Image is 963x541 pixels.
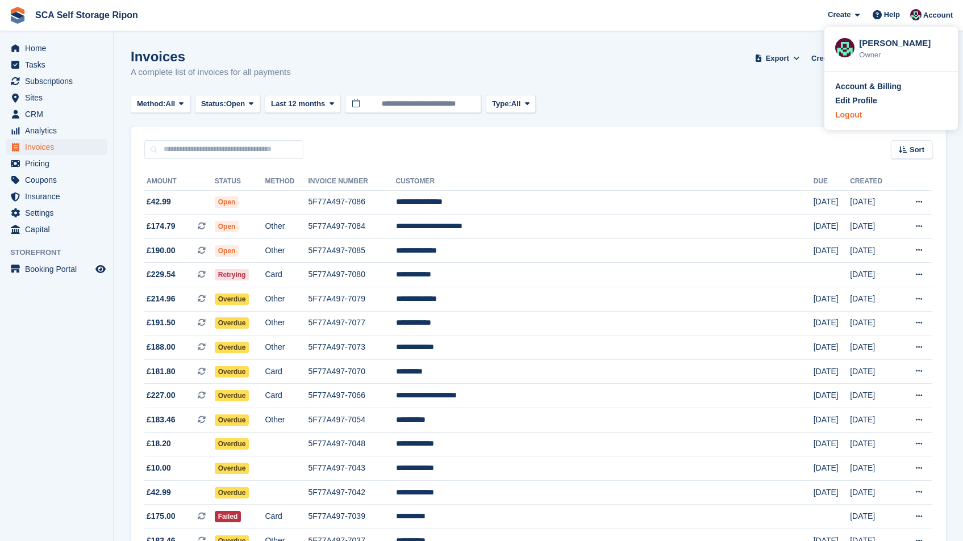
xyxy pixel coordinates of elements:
th: Invoice Number [309,173,396,191]
span: Method: [137,98,166,110]
th: Amount [144,173,215,191]
a: Edit Profile [835,95,947,107]
span: £10.00 [147,462,171,474]
img: stora-icon-8386f47178a22dfd0bd8f6a31ec36ba5ce8667c1dd55bd0f319d3a0aa187defe.svg [9,7,26,24]
a: menu [6,188,107,204]
span: Failed [215,511,241,522]
span: £174.79 [147,220,176,232]
td: 5F77A497-7073 [309,335,396,360]
span: All [511,98,521,110]
span: Invoices [25,139,93,155]
span: Sort [910,144,924,156]
span: Overdue [215,342,249,353]
span: Overdue [215,390,249,401]
td: [DATE] [850,311,898,335]
td: 5F77A497-7085 [309,238,396,263]
h1: Invoices [131,49,291,64]
span: £190.00 [147,245,176,257]
span: Help [884,9,900,20]
span: Capital [25,221,93,237]
td: [DATE] [850,190,898,215]
td: 5F77A497-7048 [309,432,396,456]
td: Other [265,408,308,433]
img: Sam Chapman [910,9,922,20]
button: Status: Open [195,95,260,114]
span: Overdue [215,414,249,426]
div: Owner [859,49,947,61]
span: £181.80 [147,366,176,378]
th: Due [814,173,850,191]
td: Other [265,311,308,335]
td: Other [265,335,308,360]
td: Card [265,263,308,287]
span: Account [923,10,953,21]
td: 5F77A497-7042 [309,480,396,505]
span: Status: [201,98,226,110]
td: Card [265,505,308,529]
span: Overdue [215,317,249,329]
th: Created [850,173,898,191]
button: Export [752,49,802,68]
span: Settings [25,205,93,221]
td: [DATE] [850,432,898,456]
div: [PERSON_NAME] [859,37,947,47]
a: menu [6,261,107,277]
td: [DATE] [814,384,850,408]
span: Open [226,98,245,110]
a: menu [6,106,107,122]
span: Overdue [215,463,249,474]
td: [DATE] [850,238,898,263]
div: Logout [835,109,862,121]
td: [DATE] [814,359,850,384]
span: Retrying [215,269,249,280]
span: Analytics [25,123,93,139]
span: £227.00 [147,389,176,401]
span: Booking Portal [25,261,93,277]
div: Account & Billing [835,81,902,93]
td: [DATE] [814,335,850,360]
td: [DATE] [850,335,898,360]
td: Other [265,238,308,263]
td: Other [265,215,308,239]
span: Storefront [10,247,113,258]
td: Card [265,359,308,384]
a: menu [6,90,107,106]
td: [DATE] [850,384,898,408]
span: Create [828,9,851,20]
td: [DATE] [850,408,898,433]
div: Edit Profile [835,95,877,107]
span: Insurance [25,188,93,204]
span: Type: [492,98,511,110]
button: Type: All [486,95,536,114]
img: Sam Chapman [835,38,854,57]
td: Card [265,384,308,408]
td: [DATE] [850,480,898,505]
th: Customer [396,173,814,191]
td: [DATE] [814,311,850,335]
td: 5F77A497-7066 [309,384,396,408]
span: Subscriptions [25,73,93,89]
td: 5F77A497-7080 [309,263,396,287]
button: Method: All [131,95,190,114]
td: 5F77A497-7043 [309,456,396,481]
span: Overdue [215,293,249,305]
span: Last 12 months [271,98,325,110]
a: menu [6,123,107,139]
a: SCA Self Storage Ripon [31,6,143,24]
a: menu [6,156,107,171]
td: 5F77A497-7070 [309,359,396,384]
span: Export [766,53,789,64]
td: [DATE] [814,480,850,505]
td: [DATE] [850,456,898,481]
a: menu [6,40,107,56]
span: Tasks [25,57,93,73]
p: A complete list of invoices for all payments [131,66,291,79]
td: [DATE] [850,263,898,287]
span: Overdue [215,487,249,498]
a: menu [6,205,107,221]
td: 5F77A497-7079 [309,287,396,312]
a: Logout [835,109,947,121]
span: Open [215,196,239,208]
span: £42.99 [147,196,171,208]
td: [DATE] [850,359,898,384]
